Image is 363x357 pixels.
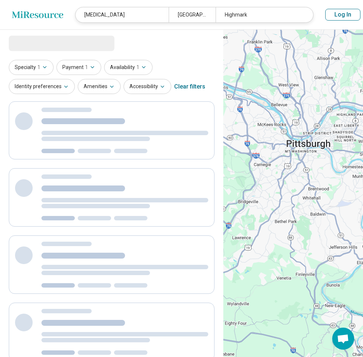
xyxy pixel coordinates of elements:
[169,7,215,22] div: [GEOGRAPHIC_DATA], [GEOGRAPHIC_DATA] 15234
[9,36,70,50] span: Loading...
[76,7,169,22] div: [MEDICAL_DATA]
[174,78,205,95] div: Clear filters
[85,64,88,71] span: 1
[37,64,40,71] span: 1
[216,7,309,22] div: Highmark
[124,79,171,94] button: Accessibility
[136,64,139,71] span: 1
[325,9,360,21] button: Log In
[332,328,354,350] div: Open chat
[56,60,101,75] button: Payment1
[104,60,153,75] button: Availability1
[9,79,75,94] button: Identity preferences
[78,79,121,94] button: Amenities
[9,60,54,75] button: Specialty1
